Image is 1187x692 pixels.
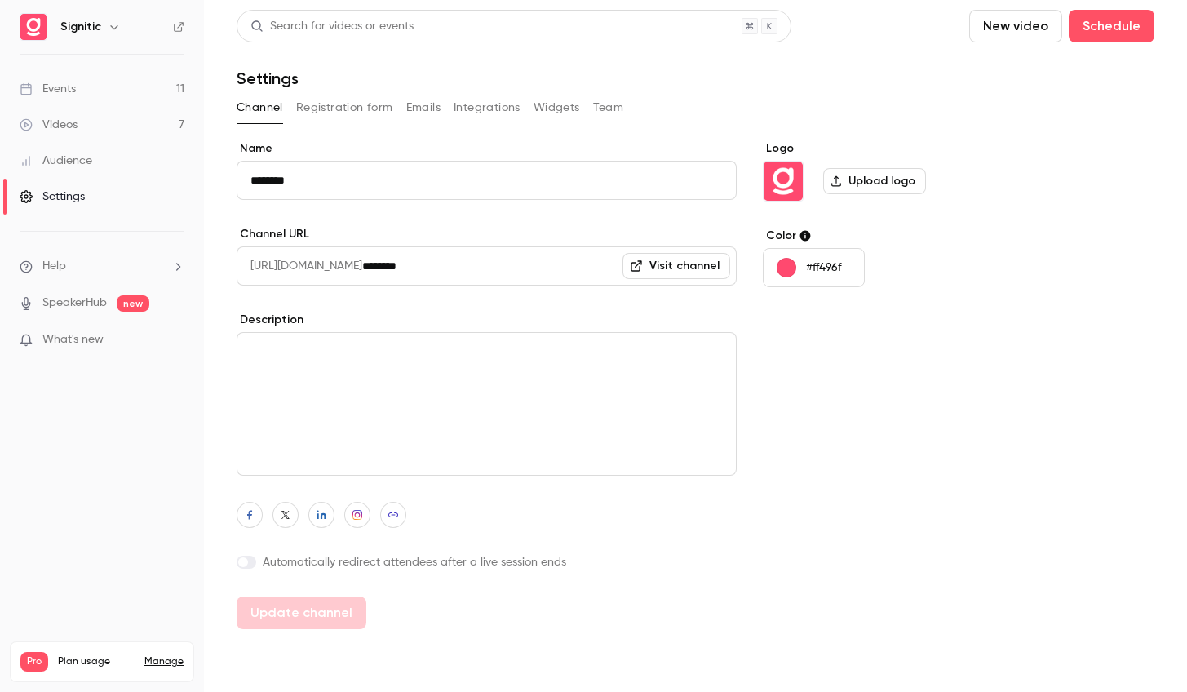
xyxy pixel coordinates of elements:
[296,95,393,121] button: Registration form
[20,81,76,97] div: Events
[534,95,580,121] button: Widgets
[20,189,85,205] div: Settings
[237,312,737,328] label: Description
[969,10,1062,42] button: New video
[42,258,66,275] span: Help
[250,18,414,35] div: Search for videos or events
[60,19,101,35] h6: Signitic
[1069,10,1154,42] button: Schedule
[20,153,92,169] div: Audience
[622,253,730,279] a: Visit channel
[42,295,107,312] a: SpeakerHub
[763,248,865,287] button: #ff496f
[806,259,842,276] p: #ff496f
[144,655,184,668] a: Manage
[454,95,520,121] button: Integrations
[165,333,184,348] iframe: Noticeable Trigger
[58,655,135,668] span: Plan usage
[237,140,737,157] label: Name
[20,258,184,275] li: help-dropdown-opener
[42,331,104,348] span: What's new
[237,69,299,88] h1: Settings
[237,95,283,121] button: Channel
[20,14,47,40] img: Signitic
[823,168,926,194] label: Upload logo
[237,554,737,570] label: Automatically redirect attendees after a live session ends
[20,117,78,133] div: Videos
[593,95,624,121] button: Team
[237,246,362,286] span: [URL][DOMAIN_NAME]
[764,162,803,201] img: Signitic
[406,95,441,121] button: Emails
[117,295,149,312] span: new
[237,226,737,242] label: Channel URL
[763,140,1013,157] label: Logo
[763,228,1013,244] label: Color
[20,652,48,672] span: Pro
